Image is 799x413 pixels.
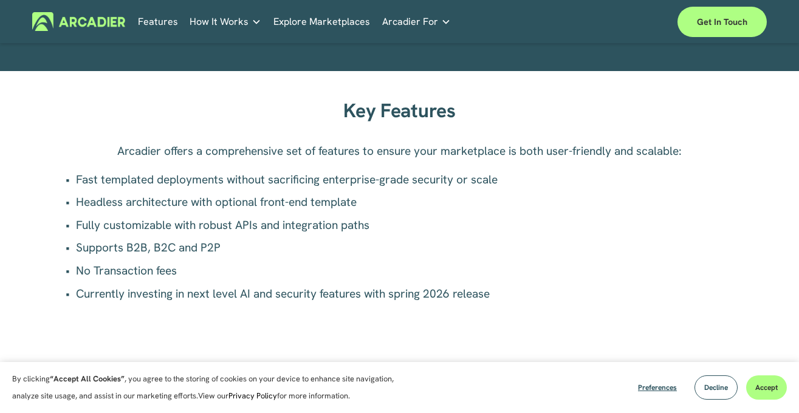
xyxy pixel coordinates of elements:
[704,383,728,392] span: Decline
[382,12,451,31] a: folder dropdown
[382,13,438,30] span: Arcadier For
[190,12,261,31] a: folder dropdown
[12,370,407,404] p: By clicking , you agree to the storing of cookies on your device to enhance site navigation, anal...
[228,391,277,401] a: Privacy Policy
[64,143,736,160] p: Arcadier offers a comprehensive set of features to ensure your marketplace is both user-friendly ...
[76,262,736,279] p: No Transaction fees
[190,13,249,30] span: How It Works
[76,194,736,211] p: Headless architecture with optional front-end template
[629,375,686,400] button: Preferences
[677,7,767,37] a: Get in touch
[638,383,677,392] span: Preferences
[273,12,370,31] a: Explore Marketplaces
[76,239,736,256] p: Supports B2B, B2C and P2P
[138,12,178,31] a: Features
[76,171,736,188] p: Fast templated deployments without sacrificing enterprise-grade security or scale
[76,285,736,302] p: Currently investing in next level AI and security features with spring 2026 release
[738,355,799,413] iframe: Chat Widget
[343,98,455,123] strong: Key Features
[76,217,736,234] p: Fully customizable with robust APIs and integration paths
[694,375,738,400] button: Decline
[50,374,125,384] strong: “Accept All Cookies”
[32,12,125,31] img: Arcadier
